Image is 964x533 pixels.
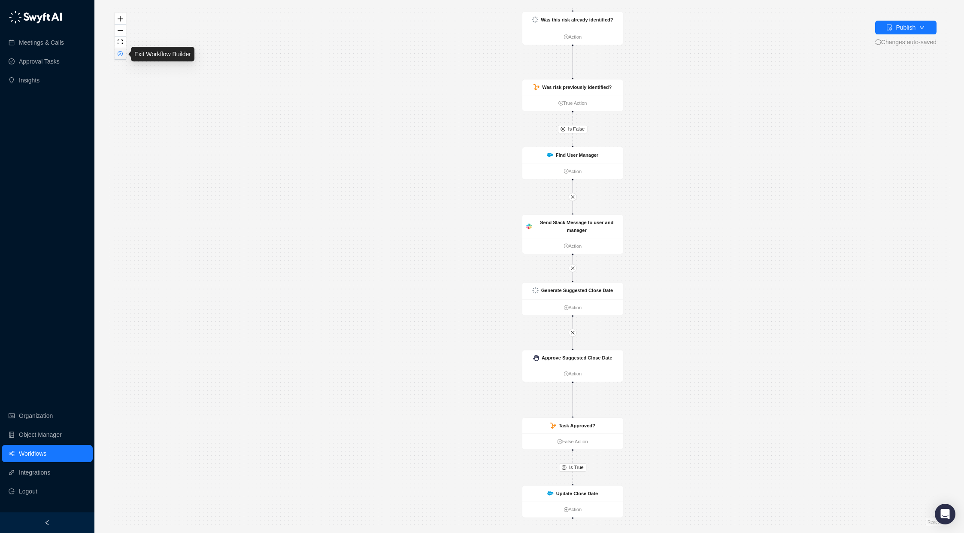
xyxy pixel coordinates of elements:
div: Send Slack Message to user and managerplus-circleAction [522,214,623,254]
span: plus-circle [558,101,563,106]
button: Is True [559,463,586,472]
span: Is True [569,464,584,471]
strong: Find User Manager [556,152,598,158]
button: fit view [115,37,126,48]
span: plus-circle [558,439,562,444]
strong: Was risk previously identified? [542,85,612,90]
button: Publish [875,21,937,34]
span: plus-circle [564,507,568,512]
a: Action [522,168,623,175]
span: plus-circle [564,169,568,174]
a: Object Manager [19,426,62,443]
span: close-circle [561,127,565,131]
button: Is False [558,125,588,133]
img: logo-small-inverted-DW8HDUn_.png [532,287,538,293]
a: Action [522,370,623,378]
span: sync [875,39,881,45]
span: Changes auto-saved [875,37,937,47]
img: slack-Cn3INd-T.png [526,224,532,229]
span: Logout [19,483,37,500]
strong: Generate Suggested Close Date [541,288,613,293]
a: Action [522,304,623,311]
a: Insights [19,72,39,89]
div: Approve Suggested Close Dateplus-circleAction [522,350,623,382]
a: Integrations [19,464,50,481]
div: Update Close Dateplus-circleAction [522,485,623,518]
span: plus-circle [564,372,568,376]
div: Open Intercom Messenger [935,504,955,524]
strong: Approve Suggested Close Date [542,355,612,361]
a: Action [522,33,623,40]
a: True Action [522,100,623,107]
span: Is False [568,125,585,133]
span: close-circle [562,465,567,470]
a: Approval Tasks [19,53,60,70]
img: logo-small-inverted-DW8HDUn_.png [532,17,538,23]
div: Generate Suggested Close Dateplus-circleAction [522,282,623,316]
span: logout [9,488,15,494]
span: close [570,330,575,335]
a: Workflows [19,445,46,462]
span: plus-circle [564,34,568,39]
span: down [919,24,925,30]
span: left [44,520,50,526]
a: React Flow attribution [928,520,949,524]
span: file-done [886,24,892,30]
strong: Was this risk already identified? [541,17,613,22]
div: Find User Managerplus-circleAction [522,147,623,180]
div: Publish [896,23,915,32]
img: salesforce-ChMvK6Xa.png [547,491,553,496]
span: close [570,266,575,271]
span: close-circle [118,51,123,56]
div: Task Approved?plus-circleFalse Action [522,417,623,450]
span: plus-circle [564,244,568,248]
strong: Task Approved? [559,423,595,429]
a: Action [522,242,623,250]
a: Meetings & Calls [19,34,64,51]
div: Was risk previously identified?plus-circleTrue Action [522,79,623,111]
button: zoom out [115,25,126,37]
button: close-circle [115,48,126,60]
span: close [570,195,575,199]
strong: Send Slack Message to user and manager [540,220,613,233]
a: Action [522,506,623,513]
a: False Action [522,438,623,445]
button: zoom in [115,13,126,25]
div: Exit Workflow Builder [131,47,194,61]
img: logo-05li4sbe.png [9,11,62,24]
strong: Update Close Date [556,490,598,496]
a: Organization [19,407,53,424]
span: plus-circle [564,305,568,310]
div: Was this risk already identified?plus-circleAction [522,12,623,45]
img: salesforce-ChMvK6Xa.png [547,153,553,157]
